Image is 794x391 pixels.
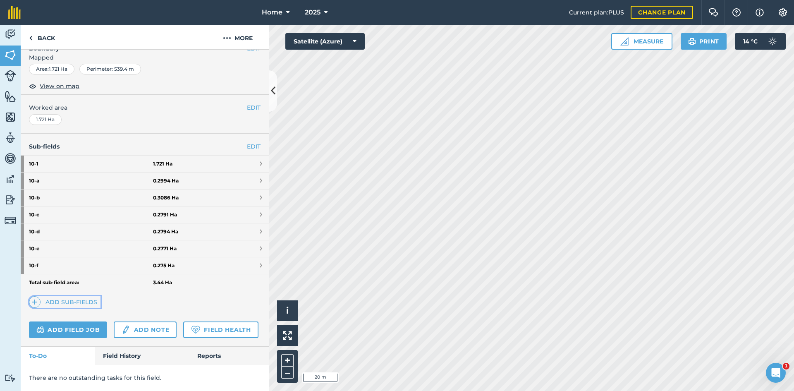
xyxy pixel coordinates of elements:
img: fieldmargin Logo [8,6,21,19]
img: A cog icon [778,8,788,17]
button: More [207,25,269,49]
img: svg+xml;base64,PD94bWwgdmVyc2lvbj0iMS4wIiBlbmNvZGluZz0idXRmLTgiPz4KPCEtLSBHZW5lcmF0b3I6IEFkb2JlIE... [36,325,44,335]
img: svg+xml;base64,PHN2ZyB4bWxucz0iaHR0cDovL3d3dy53My5vcmcvMjAwMC9zdmciIHdpZHRoPSI1NiIgaGVpZ2h0PSI2MC... [5,49,16,61]
a: Field Health [183,321,258,338]
div: 1.721 Ha [29,114,62,125]
img: svg+xml;base64,PHN2ZyB4bWxucz0iaHR0cDovL3d3dy53My5vcmcvMjAwMC9zdmciIHdpZHRoPSIyMCIgaGVpZ2h0PSIyNC... [223,33,231,43]
div: Area : 1.721 Ha [29,64,74,74]
a: EDIT [247,142,261,151]
div: Perimeter : 539.4 m [79,64,141,74]
span: 2025 [305,7,320,17]
strong: 0.275 Ha [153,262,175,269]
button: – [281,367,294,379]
img: svg+xml;base64,PD94bWwgdmVyc2lvbj0iMS4wIiBlbmNvZGluZz0idXRmLTgiPz4KPCEtLSBHZW5lcmF0b3I6IEFkb2JlIE... [5,70,16,82]
strong: 10 - c [29,206,153,223]
a: 10-d0.2794 Ha [21,223,269,240]
img: Four arrows, one pointing top left, one top right, one bottom right and the last bottom left [283,331,292,340]
button: Satellite (Azure) [285,33,365,50]
a: 10-11.721 Ha [21,156,269,172]
p: There are no outstanding tasks for this field. [29,373,261,382]
img: A question mark icon [732,8,741,17]
strong: 0.2791 Ha [153,211,177,218]
span: 1 [783,363,789,369]
img: svg+xml;base64,PD94bWwgdmVyc2lvbj0iMS4wIiBlbmNvZGluZz0idXRmLTgiPz4KPCEtLSBHZW5lcmF0b3I6IEFkb2JlIE... [5,173,16,185]
span: 14 ° C [743,33,758,50]
img: svg+xml;base64,PD94bWwgdmVyc2lvbj0iMS4wIiBlbmNvZGluZz0idXRmLTgiPz4KPCEtLSBHZW5lcmF0b3I6IEFkb2JlIE... [764,33,781,50]
img: Ruler icon [620,37,629,46]
a: Back [21,25,63,49]
img: svg+xml;base64,PD94bWwgdmVyc2lvbj0iMS4wIiBlbmNvZGluZz0idXRmLTgiPz4KPCEtLSBHZW5lcmF0b3I6IEFkb2JlIE... [121,325,130,335]
strong: 0.2771 Ha [153,245,177,252]
img: svg+xml;base64,PD94bWwgdmVyc2lvbj0iMS4wIiBlbmNvZGluZz0idXRmLTgiPz4KPCEtLSBHZW5lcmF0b3I6IEFkb2JlIE... [5,152,16,165]
iframe: Intercom live chat [766,363,786,383]
img: svg+xml;base64,PD94bWwgdmVyc2lvbj0iMS4wIiBlbmNvZGluZz0idXRmLTgiPz4KPCEtLSBHZW5lcmF0b3I6IEFkb2JlIE... [5,194,16,206]
img: Two speech bubbles overlapping with the left bubble in the forefront [708,8,718,17]
a: Add sub-fields [29,296,100,308]
img: svg+xml;base64,PD94bWwgdmVyc2lvbj0iMS4wIiBlbmNvZGluZz0idXRmLTgiPz4KPCEtLSBHZW5lcmF0b3I6IEFkb2JlIE... [5,215,16,226]
a: Reports [189,347,269,365]
a: To-Do [21,347,95,365]
img: svg+xml;base64,PHN2ZyB4bWxucz0iaHR0cDovL3d3dy53My5vcmcvMjAwMC9zdmciIHdpZHRoPSI5IiBoZWlnaHQ9IjI0Ii... [29,33,33,43]
strong: 10 - a [29,173,153,189]
button: Print [681,33,727,50]
strong: 1.721 Ha [153,161,172,167]
strong: 0.3086 Ha [153,194,179,201]
button: Measure [611,33,672,50]
strong: 10 - e [29,240,153,257]
img: svg+xml;base64,PHN2ZyB4bWxucz0iaHR0cDovL3d3dy53My5vcmcvMjAwMC9zdmciIHdpZHRoPSIxNyIgaGVpZ2h0PSIxNy... [756,7,764,17]
button: 14 °C [735,33,786,50]
strong: Total sub-field area: [29,279,153,286]
img: svg+xml;base64,PHN2ZyB4bWxucz0iaHR0cDovL3d3dy53My5vcmcvMjAwMC9zdmciIHdpZHRoPSIxOSIgaGVpZ2h0PSIyNC... [688,36,696,46]
a: 10-e0.2771 Ha [21,240,269,257]
span: Mapped [21,53,269,62]
img: svg+xml;base64,PD94bWwgdmVyc2lvbj0iMS4wIiBlbmNvZGluZz0idXRmLTgiPz4KPCEtLSBHZW5lcmF0b3I6IEFkb2JlIE... [5,28,16,41]
a: Add note [114,321,177,338]
a: Add field job [29,321,107,338]
strong: 0.2794 Ha [153,228,178,235]
a: 10-f0.275 Ha [21,257,269,274]
img: svg+xml;base64,PD94bWwgdmVyc2lvbj0iMS4wIiBlbmNvZGluZz0idXRmLTgiPz4KPCEtLSBHZW5lcmF0b3I6IEFkb2JlIE... [5,132,16,144]
button: i [277,300,298,321]
h4: Sub-fields [21,142,269,151]
strong: 3.44 Ha [153,279,172,286]
strong: 0.2994 Ha [153,178,179,184]
button: EDIT [247,103,261,112]
button: View on map [29,81,79,91]
a: Field History [95,347,189,365]
img: svg+xml;base64,PD94bWwgdmVyc2lvbj0iMS4wIiBlbmNvZGluZz0idXRmLTgiPz4KPCEtLSBHZW5lcmF0b3I6IEFkb2JlIE... [5,374,16,382]
strong: 10 - b [29,190,153,206]
strong: 10 - 1 [29,156,153,172]
button: + [281,354,294,367]
span: i [286,305,289,316]
img: svg+xml;base64,PHN2ZyB4bWxucz0iaHR0cDovL3d3dy53My5vcmcvMjAwMC9zdmciIHdpZHRoPSI1NiIgaGVpZ2h0PSI2MC... [5,90,16,103]
img: svg+xml;base64,PHN2ZyB4bWxucz0iaHR0cDovL3d3dy53My5vcmcvMjAwMC9zdmciIHdpZHRoPSIxOCIgaGVpZ2h0PSIyNC... [29,81,36,91]
span: View on map [40,82,79,91]
strong: 10 - f [29,257,153,274]
img: svg+xml;base64,PHN2ZyB4bWxucz0iaHR0cDovL3d3dy53My5vcmcvMjAwMC9zdmciIHdpZHRoPSIxNCIgaGVpZ2h0PSIyNC... [32,297,38,307]
span: Home [262,7,282,17]
a: 10-b0.3086 Ha [21,190,269,206]
img: svg+xml;base64,PHN2ZyB4bWxucz0iaHR0cDovL3d3dy53My5vcmcvMjAwMC9zdmciIHdpZHRoPSI1NiIgaGVpZ2h0PSI2MC... [5,111,16,123]
strong: 10 - d [29,223,153,240]
a: 10-c0.2791 Ha [21,206,269,223]
span: Worked area [29,103,261,112]
a: Change plan [631,6,693,19]
a: 10-a0.2994 Ha [21,173,269,189]
span: Current plan : PLUS [569,8,624,17]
